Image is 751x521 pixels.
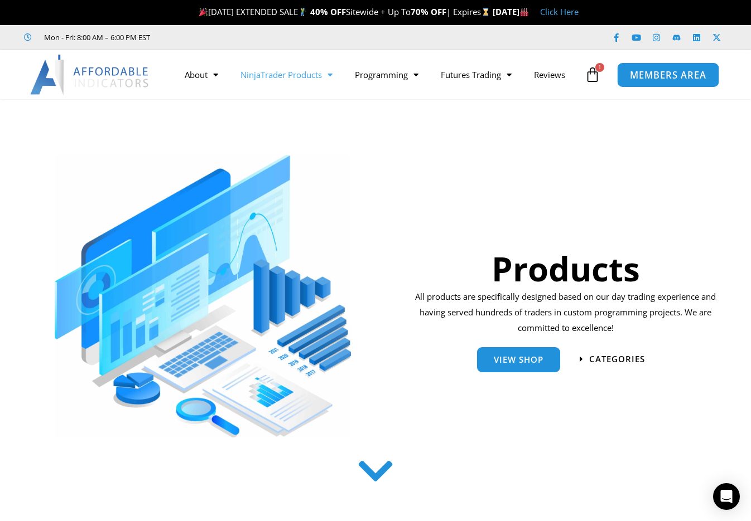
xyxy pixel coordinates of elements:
[174,62,582,87] nav: Menu
[589,355,645,363] span: categories
[229,62,344,87] a: NinjaTrader Products
[430,62,523,87] a: Futures Trading
[411,289,720,336] p: All products are specifically designed based on our day trading experience and having served hund...
[580,355,645,363] a: categories
[411,245,720,292] h1: Products
[523,62,576,87] a: Reviews
[477,347,560,372] a: View Shop
[196,6,492,17] span: [DATE] EXTENDED SALE Sitewide + Up To | Expires
[568,59,617,91] a: 1
[166,32,333,43] iframe: Customer reviews powered by Trustpilot
[520,8,528,16] img: 🏭
[41,31,150,44] span: Mon - Fri: 8:00 AM – 6:00 PM EST
[713,483,740,510] div: Open Intercom Messenger
[494,356,543,364] span: View Shop
[482,8,490,16] img: ⌛
[411,6,446,17] strong: 70% OFF
[344,62,430,87] a: Programming
[199,8,208,16] img: 🎉
[595,63,604,72] span: 1
[493,6,529,17] strong: [DATE]
[540,6,579,17] a: Click Here
[299,8,307,16] img: 🏌️‍♂️
[174,62,229,87] a: About
[630,70,706,80] span: MEMBERS AREA
[30,55,150,95] img: LogoAI | Affordable Indicators – NinjaTrader
[617,62,719,87] a: MEMBERS AREA
[55,155,351,437] img: ProductsSection scaled | Affordable Indicators – NinjaTrader
[310,6,346,17] strong: 40% OFF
